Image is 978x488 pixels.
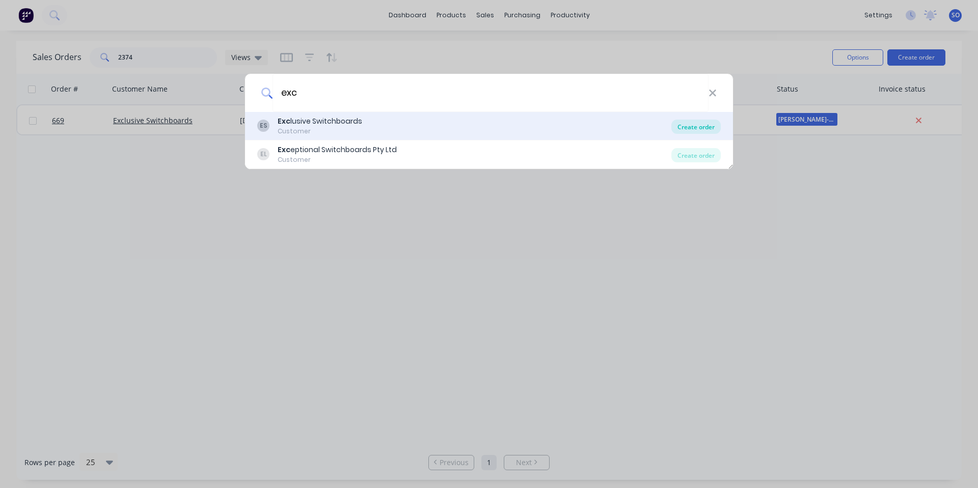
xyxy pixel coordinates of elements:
[671,148,721,162] div: Create order
[257,120,269,132] div: ES
[278,116,362,127] div: lusive Switchboards
[278,145,397,155] div: eptional Switchboards Pty Ltd
[273,74,709,112] input: Enter a customer name to create a new order...
[278,155,397,164] div: Customer
[278,127,362,136] div: Customer
[278,145,290,155] b: Exc
[671,120,721,134] div: Create order
[257,148,269,160] div: EL
[278,116,290,126] b: Exc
